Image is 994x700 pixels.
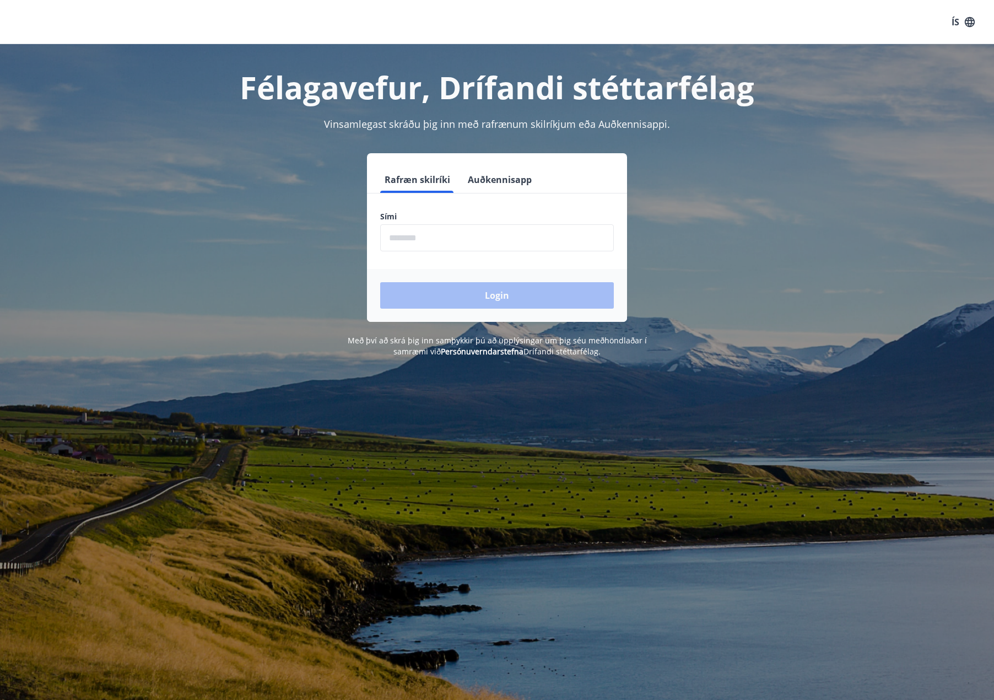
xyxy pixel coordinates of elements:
h1: Félagavefur, Drífandi stéttarfélag [114,66,880,108]
a: Persónuverndarstefna [441,346,523,357]
label: Sími [380,211,614,222]
button: Rafræn skilríki [380,166,455,193]
button: Auðkennisapp [463,166,536,193]
span: Vinsamlegast skráðu þig inn með rafrænum skilríkjum eða Auðkennisappi. [324,117,670,131]
button: ÍS [946,12,981,32]
span: Með því að skrá þig inn samþykkir þú að upplýsingar um þig séu meðhöndlaðar í samræmi við Drífand... [348,335,647,357]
